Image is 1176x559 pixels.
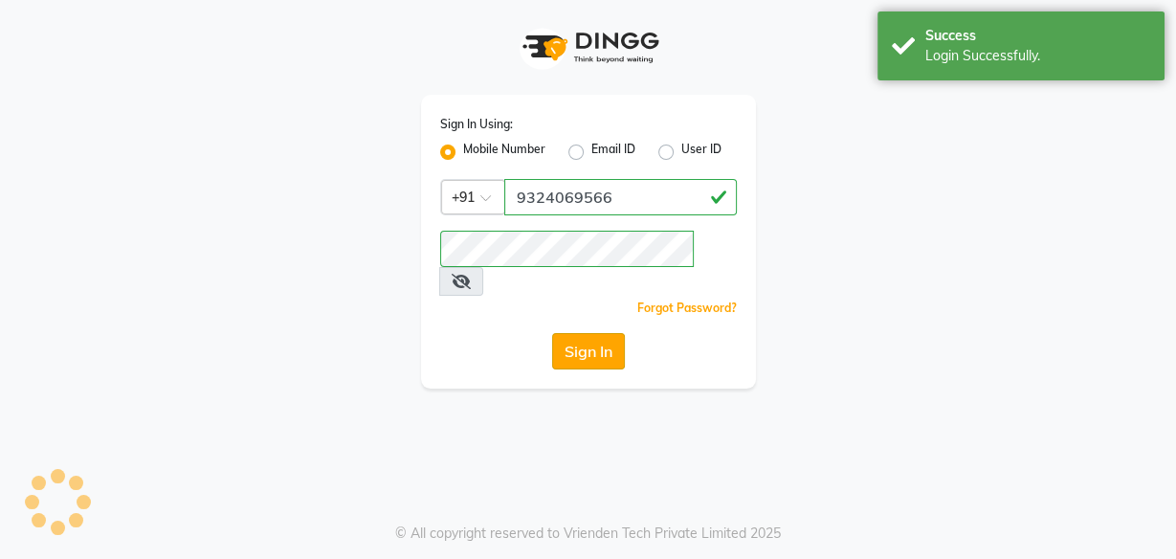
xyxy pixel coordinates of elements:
[504,179,737,215] input: Username
[681,141,721,164] label: User ID
[512,19,665,76] img: logo1.svg
[637,301,737,315] a: Forgot Password?
[925,46,1150,66] div: Login Successfully.
[591,141,635,164] label: Email ID
[552,333,625,369] button: Sign In
[440,116,513,133] label: Sign In Using:
[925,26,1150,46] div: Success
[440,231,695,267] input: Username
[463,141,545,164] label: Mobile Number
